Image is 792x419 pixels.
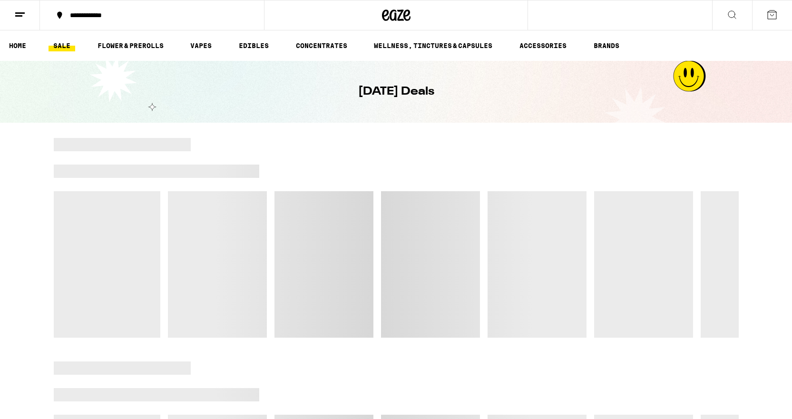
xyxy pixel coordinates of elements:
[186,40,216,51] a: VAPES
[589,40,624,51] a: BRANDS
[369,40,497,51] a: WELLNESS, TINCTURES & CAPSULES
[49,40,75,51] a: SALE
[4,40,31,51] a: HOME
[515,40,571,51] a: ACCESSORIES
[93,40,168,51] a: FLOWER & PREROLLS
[358,84,434,100] h1: [DATE] Deals
[291,40,352,51] a: CONCENTRATES
[234,40,274,51] a: EDIBLES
